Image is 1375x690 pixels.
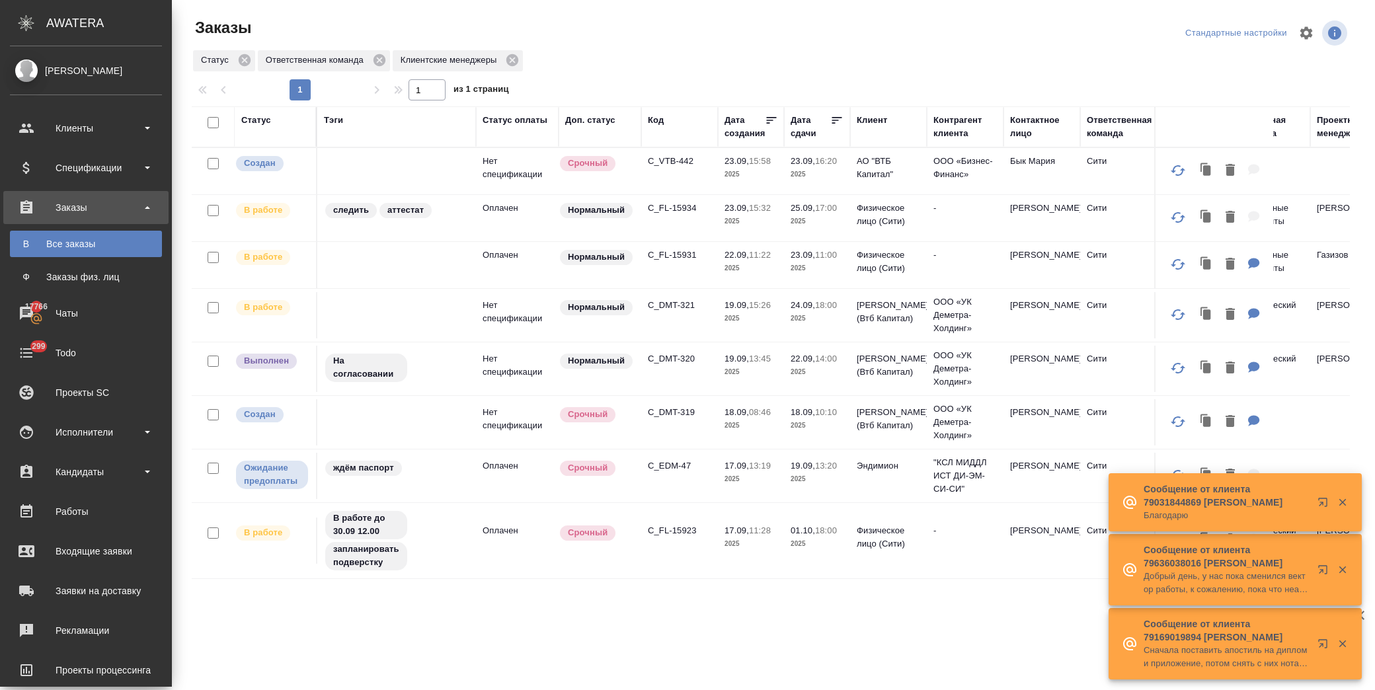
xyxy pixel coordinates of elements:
p: 2025 [725,262,777,275]
div: Выставляет ПМ после принятия заказа от КМа [235,524,309,542]
div: Выставляет ПМ после принятия заказа от КМа [235,249,309,266]
p: - [933,524,997,537]
p: Эндимион [857,459,920,473]
div: Клиентские менеджеры [393,50,524,71]
p: 18:00 [815,525,837,535]
td: Сити [1080,148,1157,194]
div: Выставляет ПМ после сдачи и проведения начислений. Последний этап для ПМа [235,352,309,370]
td: Оплачен [476,242,559,288]
button: Обновить [1162,459,1194,491]
p: В работе [244,526,282,539]
button: Удалить [1219,462,1241,489]
p: 2025 [725,473,777,486]
div: Работы [10,502,162,521]
div: Статус по умолчанию для стандартных заказов [559,249,635,266]
p: 10:10 [815,407,837,417]
a: Работы [3,495,169,528]
p: 2025 [725,168,777,181]
p: 2025 [791,419,844,432]
p: 18:00 [815,300,837,310]
p: "КСЛ МИДДЛ ИСТ ДИ-ЭМ-СИ-СИ" [933,456,997,496]
p: Ожидание предоплаты [244,461,300,488]
div: В работе до 30.09 12.00, запланировать подверстку [324,510,469,572]
p: Нормальный [568,301,625,314]
div: Заказы физ. лиц [17,270,155,284]
td: Нет спецификации [476,399,559,445]
button: Удалить [1219,204,1241,231]
p: ООО «УК Деметра-Холдинг» [933,402,997,442]
div: Ответственная команда [1087,114,1152,140]
p: 17.09, [725,525,749,535]
button: Клонировать [1194,355,1219,382]
p: Сообщение от клиента 79169019894 [PERSON_NAME] [1144,617,1309,644]
p: [PERSON_NAME] (Втб Капитал) [857,299,920,325]
div: Выставляется автоматически, если на указанный объем услуг необходимо больше времени в стандартном... [559,524,635,542]
p: - [933,249,997,262]
p: 15:58 [749,156,771,166]
p: Срочный [568,526,608,539]
p: 17:00 [815,203,837,213]
td: Сити [1080,292,1157,338]
button: Закрыть [1329,496,1356,508]
p: Выполнен [244,354,289,367]
p: 23.09, [791,156,815,166]
p: Срочный [568,461,608,475]
div: Проекты SC [10,383,162,402]
p: 18.09, [725,407,749,417]
p: В работе до 30.09 12.00 [333,512,399,538]
p: аттестат [387,204,424,217]
div: Выставляется автоматически, если на указанный объем услуг необходимо больше времени в стандартном... [559,459,635,477]
button: Клонировать [1194,301,1219,328]
button: Обновить [1162,352,1194,384]
div: Чаты [10,303,162,323]
p: C_FL-15923 [648,524,711,537]
p: 23.09, [725,156,749,166]
p: C_VTB-442 [648,155,711,168]
div: Дата сдачи [791,114,830,140]
button: Обновить [1162,202,1194,233]
td: [PERSON_NAME] [1003,242,1080,288]
button: Открыть в новой вкладке [1310,489,1341,521]
p: В работе [244,204,282,217]
p: 2025 [791,215,844,228]
button: Закрыть [1329,564,1356,576]
a: ВВсе заказы [10,231,162,257]
p: Физическое лицо (Сити) [857,524,920,551]
p: 15:32 [749,203,771,213]
p: Сначала поставить апостиль на диплом и приложение, потом снять с них нотариальные копии [1144,644,1309,670]
p: 2025 [725,215,777,228]
div: Выставляет ПМ после принятия заказа от КМа [235,202,309,219]
p: 2025 [791,312,844,325]
p: ООО «УК Деметра-Холдинг» [933,349,997,389]
p: Создан [244,408,276,421]
td: Оплачен [476,517,559,564]
td: [PERSON_NAME] [1003,453,1080,499]
div: Все заказы [17,237,155,250]
div: Статус [241,114,271,127]
p: 11:28 [749,525,771,535]
p: В работе [244,301,282,314]
button: Клонировать [1194,204,1219,231]
p: 14:00 [815,354,837,364]
span: 17766 [17,300,56,313]
p: 11:00 [815,250,837,260]
span: Посмотреть информацию [1322,20,1350,46]
a: Заявки на доставку [3,574,169,607]
button: Клонировать [1194,462,1219,489]
td: Сити [1080,195,1157,241]
td: [PERSON_NAME] [1003,517,1080,564]
div: Статус оплаты [483,114,547,127]
div: Статус по умолчанию для стандартных заказов [559,202,635,219]
td: Нет спецификации [476,292,559,338]
p: 2025 [791,473,844,486]
p: Физическое лицо (Сити) [857,202,920,228]
p: 2025 [791,262,844,275]
button: Клонировать [1194,251,1219,278]
p: Благодарю [1144,509,1309,522]
p: 19.09, [725,300,749,310]
p: Срочный [568,157,608,170]
div: Статус по умолчанию для стандартных заказов [559,352,635,370]
p: 13:19 [749,461,771,471]
div: следить, аттестат [324,202,469,219]
div: Спецификации [10,158,162,178]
